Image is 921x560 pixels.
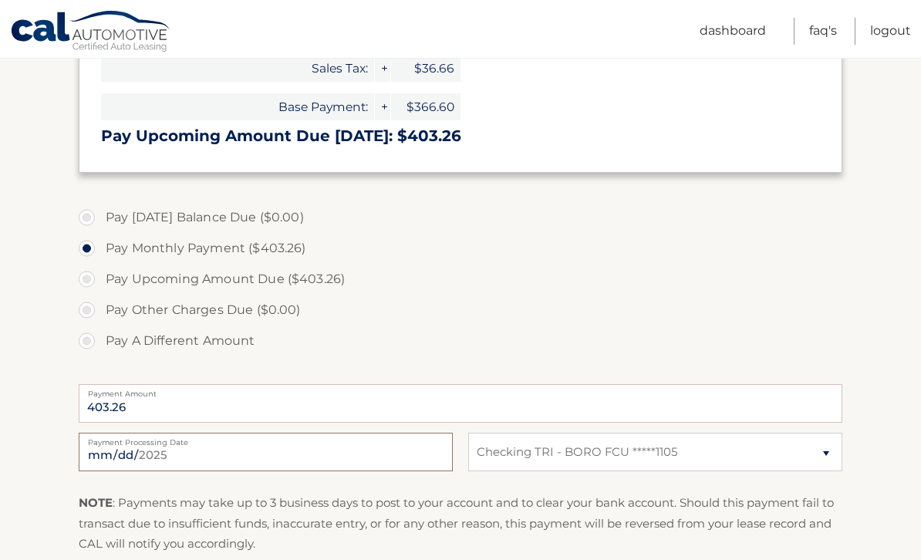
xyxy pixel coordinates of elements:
[375,93,390,120] span: +
[79,202,842,233] label: Pay [DATE] Balance Due ($0.00)
[79,493,842,554] p: : Payments may take up to 3 business days to post to your account and to clear your bank account....
[79,264,842,295] label: Pay Upcoming Amount Due ($403.26)
[391,93,460,120] span: $366.60
[79,433,453,471] input: Payment Date
[870,18,911,45] a: Logout
[700,18,766,45] a: Dashboard
[79,433,453,445] label: Payment Processing Date
[375,55,390,82] span: +
[101,127,820,146] h3: Pay Upcoming Amount Due [DATE]: $403.26
[10,10,172,55] a: Cal Automotive
[79,495,113,510] strong: NOTE
[79,326,842,356] label: Pay A Different Amount
[101,55,374,82] span: Sales Tax:
[101,93,374,120] span: Base Payment:
[809,18,837,45] a: FAQ's
[79,384,842,423] input: Payment Amount
[391,55,460,82] span: $36.66
[79,384,842,396] label: Payment Amount
[79,233,842,264] label: Pay Monthly Payment ($403.26)
[79,295,842,326] label: Pay Other Charges Due ($0.00)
